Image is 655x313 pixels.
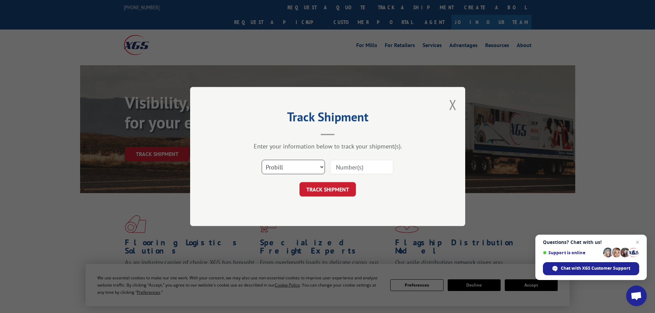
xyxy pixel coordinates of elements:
[225,142,431,150] div: Enter your information below to track your shipment(s).
[449,96,457,114] button: Close modal
[543,250,601,255] span: Support is online
[225,112,431,125] h2: Track Shipment
[561,265,630,271] span: Chat with XGS Customer Support
[626,286,647,306] div: Open chat
[299,182,356,197] button: TRACK SHIPMENT
[633,238,642,246] span: Close chat
[330,160,393,174] input: Number(s)
[543,239,639,245] span: Questions? Chat with us!
[543,262,639,275] div: Chat with XGS Customer Support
